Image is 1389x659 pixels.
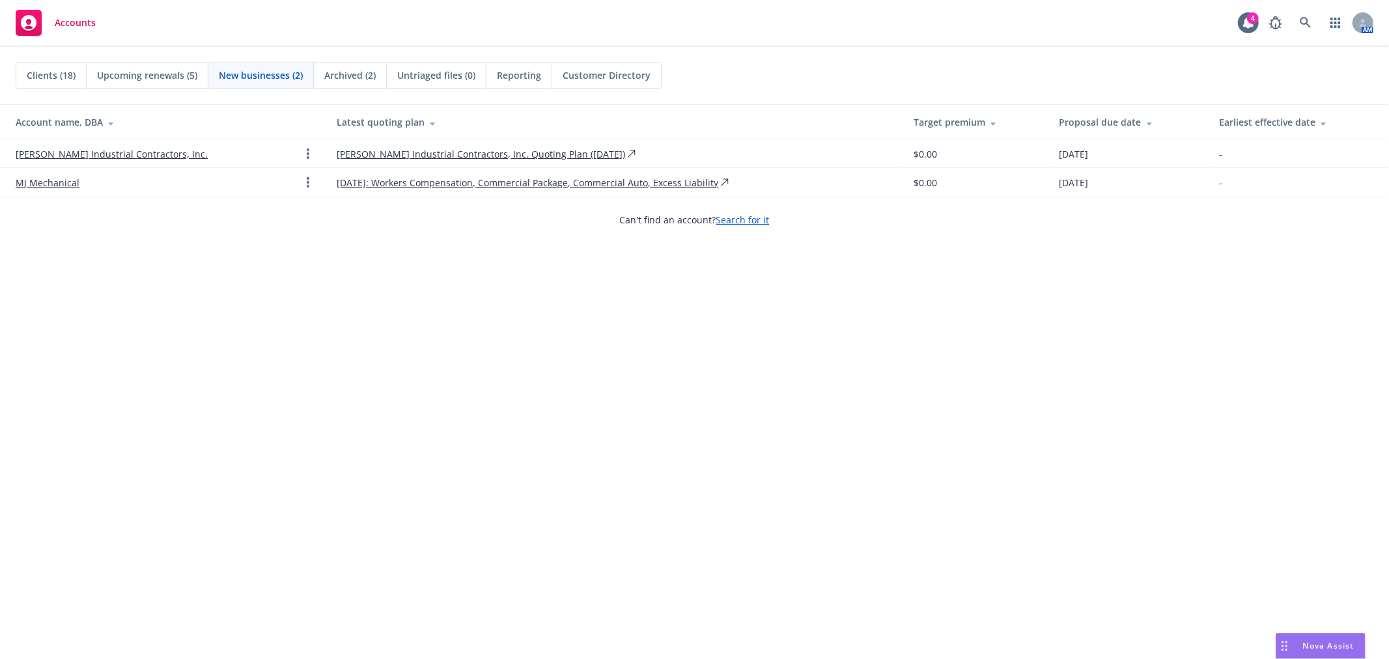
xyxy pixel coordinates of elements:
span: - [1219,147,1222,161]
a: Open options [300,175,316,190]
span: Reporting [497,68,541,82]
div: Earliest effective date [1219,115,1379,129]
span: Upcoming renewals (5) [97,68,197,82]
div: 4 [1247,10,1259,21]
a: MJ Mechanical [16,176,79,189]
span: $0.00 [914,176,937,189]
span: [DATE] [1059,176,1089,189]
span: New businesses (2) [219,68,303,82]
a: Open options [300,146,316,161]
a: Switch app [1323,10,1349,36]
span: - [1219,176,1222,189]
a: [PERSON_NAME] Industrial Contractors, Inc. [16,147,208,161]
span: Accounts [55,18,96,28]
span: $0.00 [914,147,937,161]
span: Customer Directory [563,68,651,82]
span: [DATE] [1059,147,1089,161]
a: [DATE]: Workers Compensation, Commercial Package, Commercial Auto, Excess Liability [337,176,718,189]
div: Latest quoting plan [337,115,893,129]
div: Account name, DBA [16,115,316,129]
span: Clients (18) [27,68,76,82]
span: Untriaged files (0) [397,68,475,82]
a: Search [1293,10,1319,36]
a: Report a Bug [1263,10,1289,36]
div: Target premium [914,115,1038,129]
div: Proposal due date [1059,115,1199,129]
a: [PERSON_NAME] Industrial Contractors, Inc. Quoting Plan ([DATE]) [337,147,625,161]
a: Accounts [10,5,101,41]
span: Can't find an account? [620,213,770,227]
div: Drag to move [1276,634,1293,658]
button: Nova Assist [1276,633,1366,659]
span: Nova Assist [1303,640,1354,651]
span: Archived (2) [324,68,376,82]
a: Search for it [716,214,770,226]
